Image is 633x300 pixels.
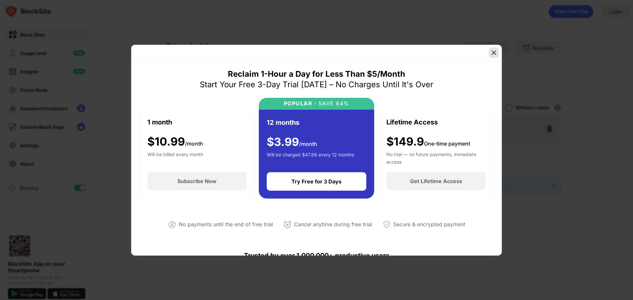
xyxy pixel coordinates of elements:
div: SAVE 64% [316,100,349,107]
div: 1 month [147,117,172,127]
div: Trusted by over 1,000,000+ productive users [139,240,494,271]
span: One-time payment [424,140,470,147]
div: Lifetime Access [386,117,438,127]
div: Try Free for 3 Days [291,178,342,185]
div: Reclaim 1-Hour a Day for Less Than $5/Month [228,69,405,79]
div: 12 months [267,118,299,127]
img: cancel-anytime [284,221,291,229]
span: /month [299,141,317,147]
div: Will be billed every month [147,151,203,164]
div: No payments until the end of free trial [179,220,273,229]
div: $ 10.99 [147,135,203,149]
div: Will be charged $47.88 every 12 months [267,151,354,164]
div: Start Your Free 3-Day Trial [DATE] – No Charges Until It's Over [200,79,433,90]
div: POPULAR · [284,100,316,107]
span: /month [185,140,203,147]
div: Subscribe Now [177,178,217,184]
div: $ 3.99 [267,135,317,149]
div: Secure & encrypted payment [393,220,465,229]
div: Cancel anytime during free trial [294,220,372,229]
div: Get Lifetime Access [410,178,462,184]
div: $149.9 [386,135,470,149]
img: secured-payment [383,221,391,229]
div: No trial — no future payments, immediate access [386,151,486,164]
img: not-paying [168,221,176,229]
